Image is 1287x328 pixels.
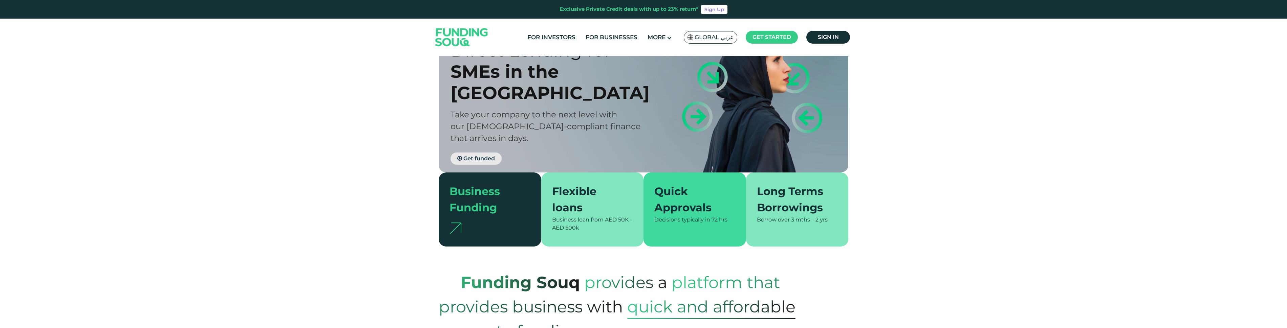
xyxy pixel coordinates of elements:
span: Borrow over [757,216,790,223]
a: For Investors [526,32,577,43]
span: platform that provides business with [439,266,780,323]
span: 72 hrs [712,216,727,223]
span: Business loan from [552,216,604,223]
div: Quick Approvals [654,183,727,216]
a: Sign in [806,31,850,44]
div: Exclusive Private Credit deals with up to 23% return* [560,5,698,13]
img: arrow [450,222,461,234]
span: 3 mths – 2 yrs [791,216,828,223]
span: Sign in [818,34,839,40]
div: Flexible loans [552,183,625,216]
a: Sign Up [701,5,727,14]
span: provides a [584,266,667,299]
span: Decisions typically in [654,216,710,223]
img: Logo [429,20,495,54]
strong: Funding Souq [461,273,580,292]
span: Get started [752,34,791,40]
a: Get funded [451,153,502,165]
span: Get funded [463,155,495,162]
a: For Businesses [584,32,639,43]
span: More [648,34,666,41]
span: quick and affordable [627,295,795,319]
span: Global عربي [695,33,734,41]
div: Long Terms Borrowings [757,183,830,216]
div: SMEs in the [GEOGRAPHIC_DATA] [451,61,655,103]
span: Take your company to the next level with our [DEMOGRAPHIC_DATA]-compliant finance that arrives in... [451,110,641,143]
div: Business Funding [450,183,522,216]
img: SA Flag [688,34,694,40]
